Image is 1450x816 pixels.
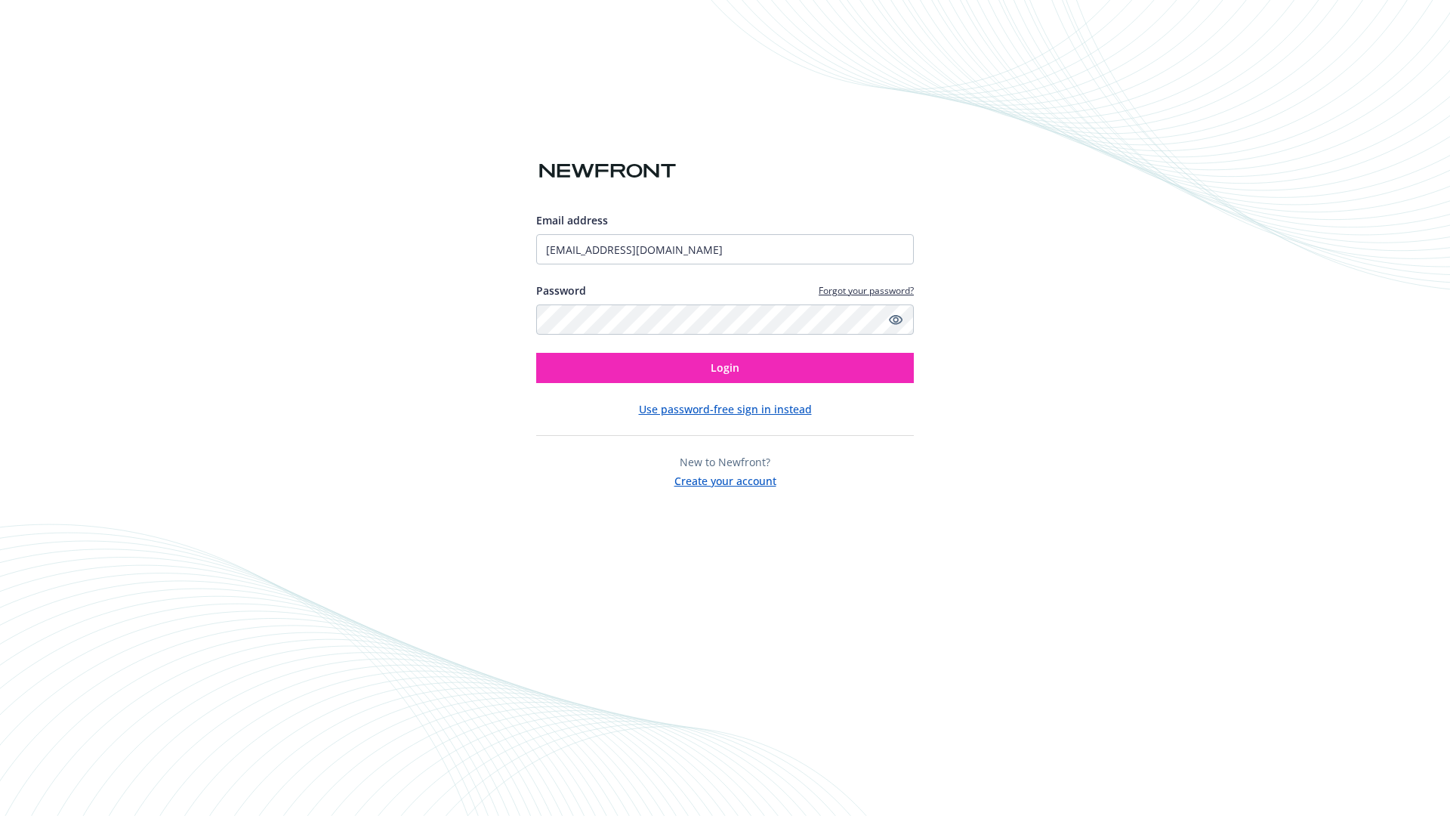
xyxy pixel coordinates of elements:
[819,284,914,297] a: Forgot your password?
[536,353,914,383] button: Login
[536,283,586,298] label: Password
[536,234,914,264] input: Enter your email
[680,455,770,469] span: New to Newfront?
[674,470,776,489] button: Create your account
[536,158,679,184] img: Newfront logo
[536,304,914,335] input: Enter your password
[536,213,608,227] span: Email address
[887,311,905,329] a: Show password
[639,401,812,417] button: Use password-free sign in instead
[711,360,739,375] span: Login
